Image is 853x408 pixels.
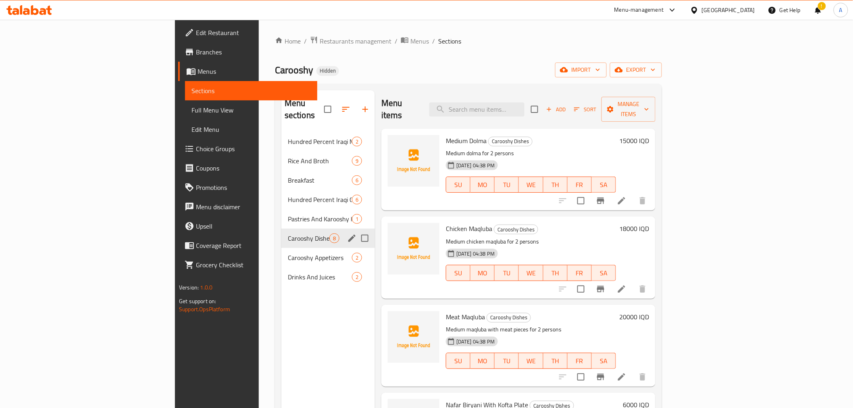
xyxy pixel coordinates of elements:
[320,36,391,46] span: Restaurants management
[281,132,375,151] div: Hundred Percent Iraqi Meat2
[330,235,339,242] span: 8
[288,137,352,146] span: Hundred Percent Iraqi Meat
[352,272,362,282] div: items
[185,81,317,100] a: Sections
[352,196,362,204] span: 6
[388,223,439,275] img: Chicken Maqluba
[395,36,397,46] li: /
[196,221,311,231] span: Upsell
[543,265,568,281] button: TH
[572,368,589,385] span: Select to update
[352,157,362,165] span: 9
[178,23,317,42] a: Edit Restaurant
[569,103,601,116] span: Sort items
[494,225,538,234] span: Carooshy Dishes
[453,162,498,169] span: [DATE] 04:38 PM
[488,137,533,146] div: Carooshy Dishes
[617,372,626,382] a: Edit menu item
[547,179,564,191] span: TH
[591,367,610,387] button: Branch-specific-item
[543,353,568,369] button: TH
[619,311,649,323] h6: 20000 IQD
[352,156,362,166] div: items
[275,36,662,46] nav: breadcrumb
[438,36,461,46] span: Sections
[571,267,589,279] span: FR
[446,325,616,335] p: Medium maqluba with meat pieces for 2 persons
[522,179,540,191] span: WE
[196,28,311,37] span: Edit Restaurant
[196,47,311,57] span: Branches
[388,135,439,187] img: Medium Dolma
[547,355,564,367] span: TH
[555,62,607,77] button: import
[352,214,362,224] div: items
[178,236,317,255] a: Coverage Report
[601,97,655,122] button: Manage items
[288,272,352,282] span: Drinks And Juices
[329,233,339,243] div: items
[178,62,317,81] a: Menus
[543,103,569,116] button: Add
[571,355,589,367] span: FR
[633,279,652,299] button: delete
[352,273,362,281] span: 2
[526,101,543,118] span: Select section
[595,267,613,279] span: SA
[543,177,568,193] button: TH
[316,66,339,76] div: Hidden
[449,179,467,191] span: SU
[568,265,592,281] button: FR
[352,175,362,185] div: items
[610,62,662,77] button: export
[446,237,616,247] p: Medium chicken maqluba for 2 persons
[178,139,317,158] a: Choice Groups
[310,36,391,46] a: Restaurants management
[453,250,498,258] span: [DATE] 04:38 PM
[346,232,358,244] button: edit
[281,248,375,267] div: Carooshy Appetizers2
[281,229,375,248] div: Carooshy Dishes8edit
[498,179,516,191] span: TU
[446,265,470,281] button: SU
[352,215,362,223] span: 1
[572,192,589,209] span: Select to update
[547,267,564,279] span: TH
[616,65,655,75] span: export
[474,179,491,191] span: MO
[633,191,652,210] button: delete
[470,353,495,369] button: MO
[498,355,516,367] span: TU
[281,171,375,190] div: Breakfast6
[543,103,569,116] span: Add item
[633,367,652,387] button: delete
[619,135,649,146] h6: 15000 IQD
[178,178,317,197] a: Promotions
[352,177,362,184] span: 6
[498,267,516,279] span: TU
[288,233,329,243] span: Carooshy Dishes
[179,304,230,314] a: Support.OpsPlatform
[196,144,311,154] span: Choice Groups
[196,260,311,270] span: Grocery Checklist
[288,195,352,204] div: Hundred Percent Iraqi Chicken
[562,65,600,75] span: import
[352,137,362,146] div: items
[839,6,843,15] span: A
[545,105,567,114] span: Add
[178,216,317,236] a: Upsell
[288,175,352,185] span: Breakfast
[519,177,543,193] button: WE
[281,267,375,287] div: Drinks And Juices2
[198,67,311,76] span: Menus
[592,177,616,193] button: SA
[446,135,487,147] span: Medium Dolma
[336,100,356,119] span: Sort sections
[356,100,375,119] button: Add section
[288,156,352,166] span: Rice And Broth
[429,102,524,117] input: search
